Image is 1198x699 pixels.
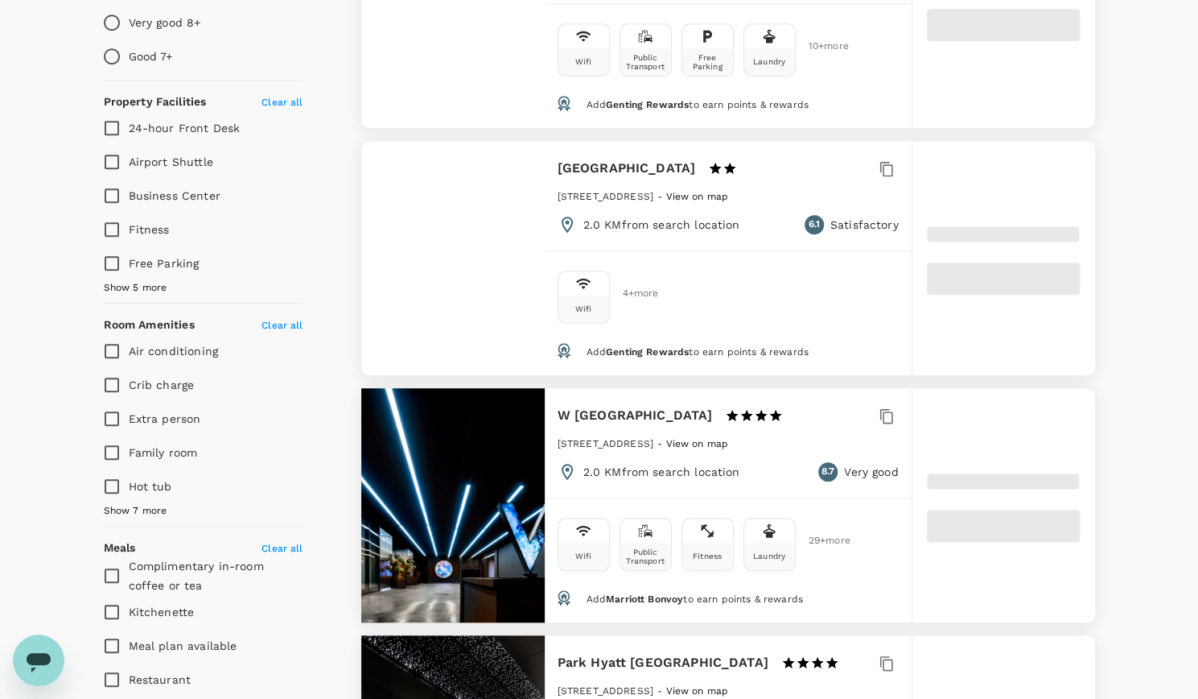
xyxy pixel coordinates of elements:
span: 10 + more [809,41,833,52]
span: Business Center [129,189,220,202]
p: Very good 8+ [129,14,201,31]
h6: Property Facilities [104,93,207,111]
p: Good 7+ [129,48,173,64]
a: View on map [665,189,728,202]
h6: Meals [104,540,136,557]
div: Wifi [575,304,592,313]
span: Family room [129,446,198,459]
span: Clear all [261,543,303,554]
span: View on map [665,685,728,697]
p: 2.0 KM from search location [583,217,740,233]
iframe: Button to launch messaging window [13,635,64,686]
span: Show 5 more [104,280,167,296]
span: Restaurant [129,673,191,686]
span: Hot tub [129,480,172,493]
span: - [657,191,665,202]
span: Meal plan available [129,639,237,652]
span: - [657,685,665,697]
span: 24-hour Front Desk [129,122,241,134]
span: Clear all [261,320,303,331]
span: Air conditioning [129,345,218,358]
span: 4 + more [623,288,647,299]
span: Add to earn points & rewards [586,594,802,605]
h6: Room Amenities [104,316,195,334]
span: Genting Rewards [606,99,689,110]
span: Kitchenette [129,606,195,618]
p: 2.0 KM from search location [583,464,740,480]
div: Free Parking [685,53,730,71]
span: Fitness [129,223,170,236]
span: [STREET_ADDRESS] [558,191,653,202]
span: [STREET_ADDRESS] [558,438,653,449]
div: Laundry [753,552,785,560]
span: Extra person [129,412,201,425]
span: Complimentary in-room coffee or tea [129,560,264,592]
span: - [657,438,665,449]
div: Wifi [575,552,592,560]
h6: W [GEOGRAPHIC_DATA] [558,404,713,427]
div: Fitness [693,552,722,560]
p: Satisfactory [830,217,899,233]
span: [STREET_ADDRESS] [558,685,653,697]
span: 29 + more [809,536,833,546]
h6: [GEOGRAPHIC_DATA] [558,157,696,180]
a: View on map [665,436,728,449]
span: Airport Shuttle [129,155,213,168]
span: 6.1 [808,217,819,233]
span: Crib charge [129,378,195,391]
span: Show 7 more [104,503,167,519]
a: View on map [665,684,728,697]
span: Add to earn points & rewards [586,99,808,110]
p: Very good [844,464,898,480]
span: Clear all [261,97,303,108]
span: View on map [665,438,728,449]
div: Laundry [753,57,785,66]
span: Marriott Bonvoy [606,594,683,605]
span: Genting Rewards [606,346,689,358]
span: 8.7 [821,464,834,480]
div: Public Transport [624,548,668,565]
span: View on map [665,191,728,202]
span: Add to earn points & rewards [586,346,808,358]
div: Public Transport [624,53,668,71]
h6: Park Hyatt [GEOGRAPHIC_DATA] [558,651,768,674]
div: Wifi [575,57,592,66]
span: Free Parking [129,257,200,270]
